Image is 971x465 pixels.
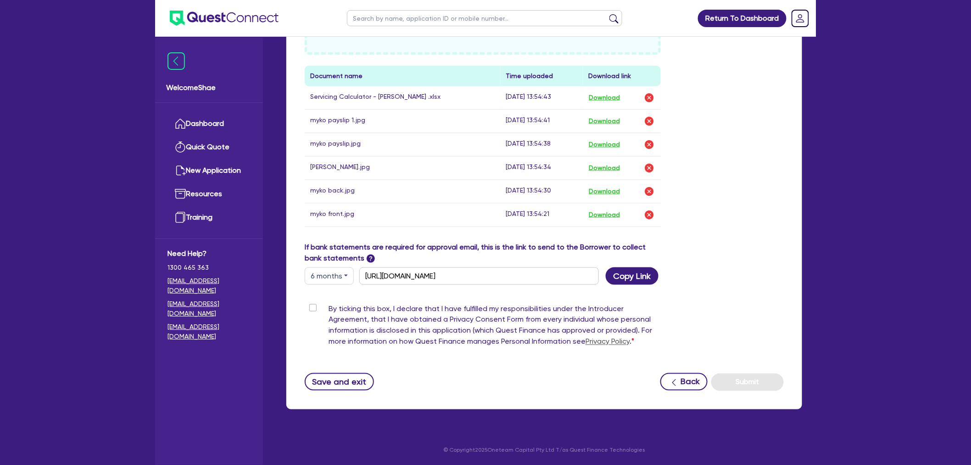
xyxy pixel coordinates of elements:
[167,206,251,229] a: Training
[305,203,501,227] td: myko front.jpg
[501,203,583,227] td: [DATE] 13:54:21
[606,267,658,285] button: Copy Link
[347,10,622,26] input: Search by name, application ID or mobile number...
[583,66,661,86] th: Download link
[167,263,251,272] span: 1300 465 363
[305,242,661,264] label: If bank statements are required for approval email, this is the link to send to the Borrower to c...
[644,92,655,103] img: delete-icon
[167,299,251,318] a: [EMAIL_ADDRESS][DOMAIN_NAME]
[588,162,620,174] button: Download
[644,163,655,174] img: delete-icon
[329,303,661,351] label: By ticking this box, I declare that I have fulfilled my responsibilities under the Introducer Agr...
[588,186,620,198] button: Download
[588,92,620,104] button: Download
[167,248,251,259] span: Need Help?
[280,446,809,454] p: © Copyright 2025 Oneteam Capital Pty Ltd T/as Quest Finance Technologies
[167,52,185,70] img: icon-menu-close
[167,112,251,136] a: Dashboard
[175,165,186,176] img: new-application
[644,186,655,197] img: delete-icon
[588,139,620,151] button: Download
[644,210,655,221] img: delete-icon
[305,373,374,391] button: Save and exit
[305,180,501,203] td: myko back.jpg
[166,82,252,93] span: Welcome Shae
[170,11,279,26] img: quest-connect-logo-blue
[175,188,186,199] img: resources
[167,136,251,159] a: Quick Quote
[305,86,501,110] td: Servicing Calculator - [PERSON_NAME] .xlsx
[788,6,812,30] a: Dropdown toggle
[167,276,251,295] a: [EMAIL_ADDRESS][DOMAIN_NAME]
[305,156,501,180] td: [PERSON_NAME].jpg
[167,182,251,206] a: Resources
[175,142,186,153] img: quick-quote
[501,86,583,110] td: [DATE] 13:54:43
[367,255,375,263] span: ?
[305,109,501,133] td: myko payslip 1.jpg
[644,139,655,150] img: delete-icon
[501,133,583,156] td: [DATE] 13:54:38
[167,322,251,341] a: [EMAIL_ADDRESS][DOMAIN_NAME]
[175,212,186,223] img: training
[711,374,784,391] button: Submit
[501,180,583,203] td: [DATE] 13:54:30
[305,133,501,156] td: myko payslip.jpg
[305,66,501,86] th: Document name
[588,115,620,127] button: Download
[167,159,251,182] a: New Application
[644,116,655,127] img: delete-icon
[501,66,583,86] th: Time uploaded
[305,267,354,285] button: Dropdown toggle
[660,373,708,391] button: Back
[501,109,583,133] td: [DATE] 13:54:41
[588,209,620,221] button: Download
[501,156,583,180] td: [DATE] 13:54:34
[698,10,787,27] a: Return To Dashboard
[586,337,630,346] a: Privacy Policy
